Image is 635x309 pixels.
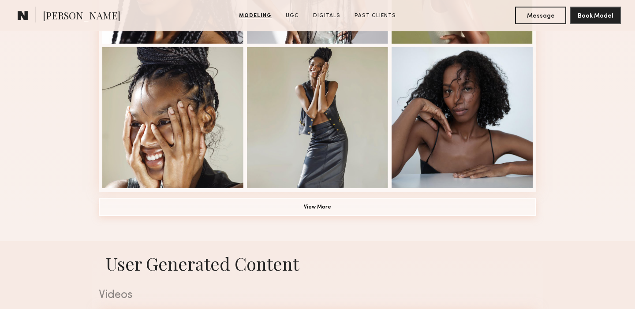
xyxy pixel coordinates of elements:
[515,7,566,24] button: Message
[43,9,120,24] span: [PERSON_NAME]
[99,198,536,216] button: View More
[99,290,536,301] div: Videos
[570,7,621,24] button: Book Model
[310,12,344,20] a: Digitals
[92,252,543,275] h1: User Generated Content
[282,12,303,20] a: UGC
[351,12,400,20] a: Past Clients
[570,11,621,19] a: Book Model
[235,12,275,20] a: Modeling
